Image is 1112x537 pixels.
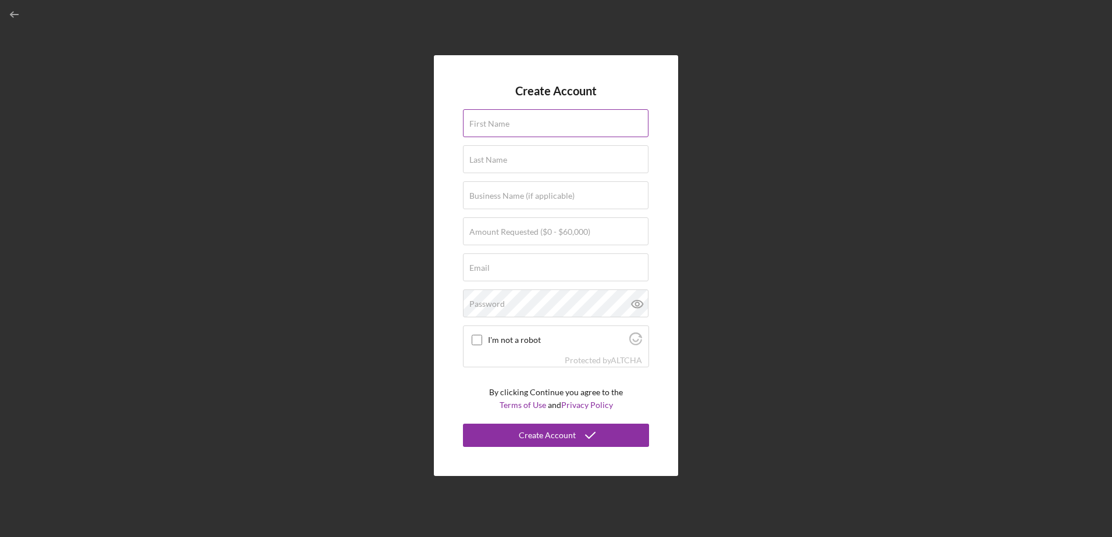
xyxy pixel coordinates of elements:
[489,386,623,412] p: By clicking Continue you agree to the and
[561,400,613,410] a: Privacy Policy
[469,263,490,273] label: Email
[611,355,642,365] a: Visit Altcha.org
[629,337,642,347] a: Visit Altcha.org
[500,400,546,410] a: Terms of Use
[469,155,507,164] label: Last Name
[515,84,597,98] h4: Create Account
[488,335,626,345] label: I'm not a robot
[463,424,649,447] button: Create Account
[469,299,505,309] label: Password
[565,356,642,365] div: Protected by
[469,227,590,237] label: Amount Requested ($0 - $60,000)
[519,424,576,447] div: Create Account
[469,119,509,128] label: First Name
[469,191,575,201] label: Business Name (if applicable)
